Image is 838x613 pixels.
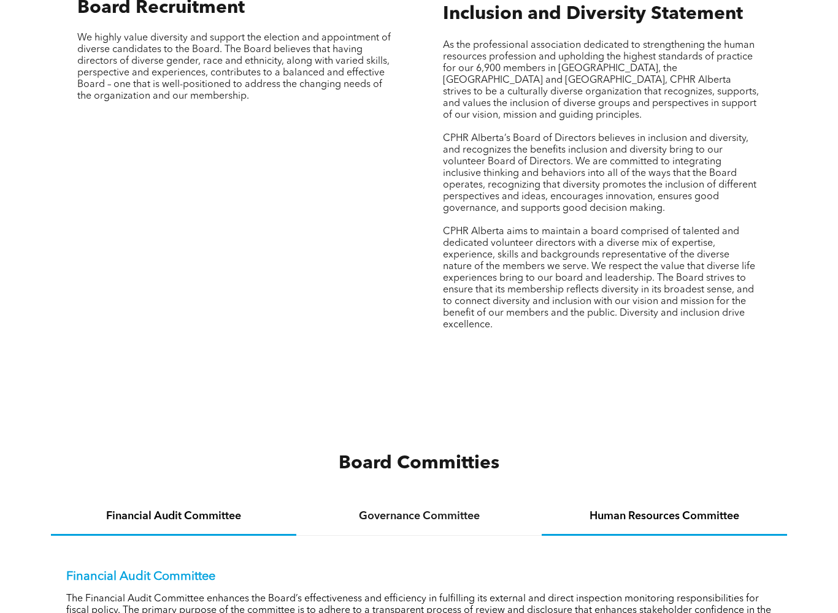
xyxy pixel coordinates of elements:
h4: Financial Audit Committee [62,509,285,523]
span: As the professional association dedicated to strengthening the human resources profession and uph... [443,40,759,120]
span: We highly value diversity and support the election and appointment of diverse candidates to the B... [77,33,391,101]
h4: Human Resources Committee [553,509,776,523]
span: Board Committies [339,454,499,473]
span: CPHR Alberta’s Board of Directors believes in inclusion and diversity, and recognizes the benefit... [443,134,756,213]
p: Financial Audit Committee [66,569,772,584]
h4: Governance Committee [307,509,531,523]
span: Inclusion and Diversity Statement [443,5,743,23]
span: CPHR Alberta aims to maintain a board comprised of talented and dedicated volunteer directors wit... [443,227,755,330]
